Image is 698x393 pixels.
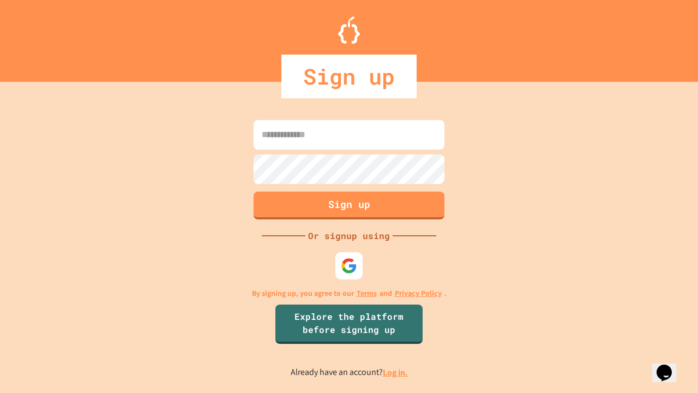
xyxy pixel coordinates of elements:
[607,302,687,348] iframe: chat widget
[305,229,393,242] div: Or signup using
[652,349,687,382] iframe: chat widget
[341,258,357,274] img: google-icon.svg
[395,288,442,299] a: Privacy Policy
[281,55,417,98] div: Sign up
[252,288,447,299] p: By signing up, you agree to our and .
[275,305,423,344] a: Explore the platform before signing up
[383,367,408,378] a: Log in.
[291,366,408,379] p: Already have an account?
[254,192,444,219] button: Sign up
[338,16,360,44] img: Logo.svg
[357,288,377,299] a: Terms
